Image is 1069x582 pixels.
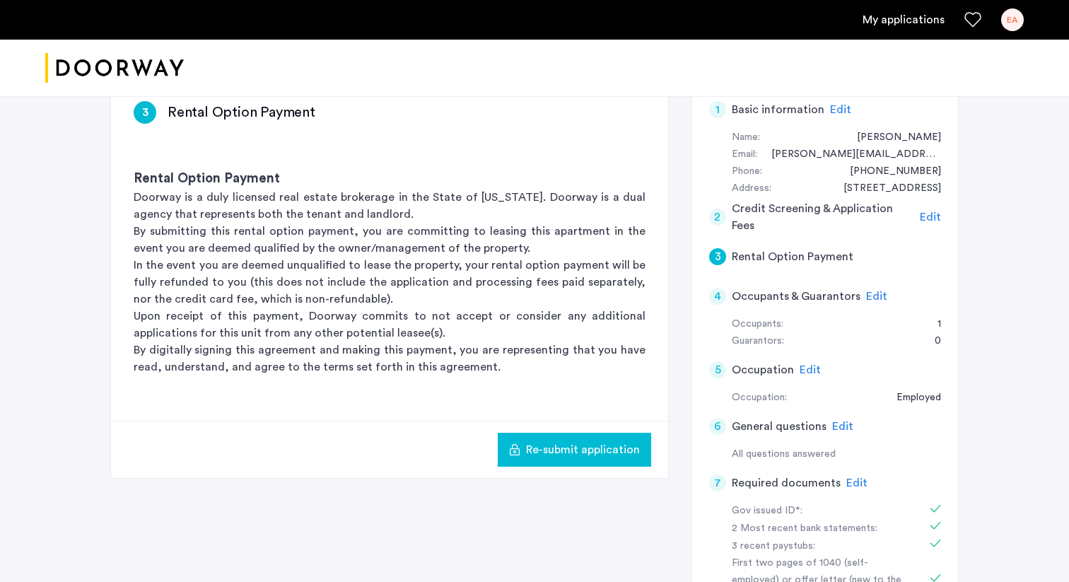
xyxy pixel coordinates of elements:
[732,361,794,378] h5: Occupation
[709,248,726,265] div: 3
[134,223,646,257] p: By submitting this rental option payment, you are committing to leasing this apartment in the eve...
[732,418,826,435] h5: General questions
[134,257,646,308] p: In the event you are deemed unqualified to lease the property, your rental option payment will be...
[846,477,868,489] span: Edit
[836,163,941,180] div: +17743125113
[732,163,762,180] div: Phone:
[732,101,824,118] h5: Basic information
[732,129,760,146] div: Name:
[732,390,787,407] div: Occupation:
[709,418,726,435] div: 6
[882,390,941,407] div: Employed
[45,42,184,95] a: Cazamio logo
[732,520,910,537] div: 2 Most recent bank statements:
[1001,8,1024,31] div: EA
[732,288,860,305] h5: Occupants & Guarantors
[134,189,646,223] p: Doorway is a duly licensed real estate brokerage in the State of [US_STATE]. Doorway is a dual ag...
[732,316,783,333] div: Occupants:
[757,146,941,163] div: esteban.arandaramirez@gmail.com
[526,441,640,458] span: Re-submit application
[863,11,945,28] a: My application
[709,209,726,226] div: 2
[921,333,941,350] div: 0
[920,211,941,223] span: Edit
[709,475,726,491] div: 7
[830,104,851,115] span: Edit
[168,103,315,122] h3: Rental Option Payment
[866,291,887,302] span: Edit
[709,101,726,118] div: 1
[134,101,156,124] div: 3
[732,248,853,265] h5: Rental Option Payment
[134,169,646,189] h3: Rental Option Payment
[843,129,941,146] div: Esteban Aranda Ramirez
[829,180,941,197] div: 113 West Dedham Street
[732,538,910,555] div: 3 recent paystubs:
[709,288,726,305] div: 4
[732,333,784,350] div: Guarantors:
[45,42,184,95] img: logo
[732,146,757,163] div: Email:
[732,475,841,491] h5: Required documents
[134,342,646,376] p: By digitally signing this agreement and making this payment, you are representing that you have r...
[732,200,915,234] h5: Credit Screening & Application Fees
[498,433,651,467] button: button
[134,308,646,342] p: Upon receipt of this payment, Doorway commits to not accept or consider any additional applicatio...
[800,364,821,376] span: Edit
[709,361,726,378] div: 5
[732,503,910,520] div: Gov issued ID*:
[964,11,981,28] a: Favorites
[832,421,853,432] span: Edit
[923,316,941,333] div: 1
[732,446,941,463] div: All questions answered
[732,180,771,197] div: Address:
